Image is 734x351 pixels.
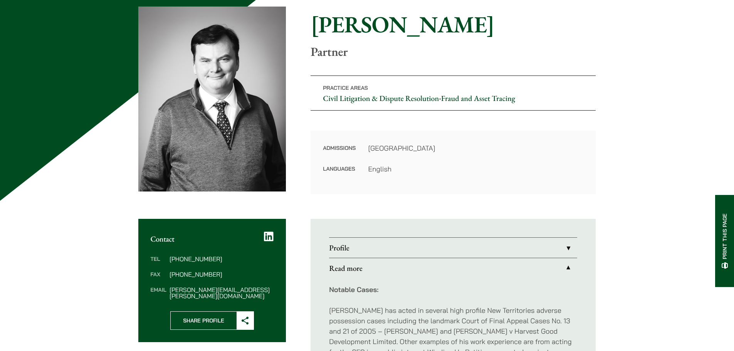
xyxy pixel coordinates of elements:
[329,258,577,278] a: Read more
[171,312,237,329] span: Share Profile
[151,271,166,287] dt: Fax
[323,93,439,103] a: Civil Litigation & Dispute Resolution
[323,164,356,174] dt: Languages
[323,84,368,91] span: Practice Areas
[151,234,274,244] h2: Contact
[264,231,274,242] a: LinkedIn
[441,93,515,103] a: Fraud and Asset Tracing
[323,143,356,164] dt: Admissions
[311,44,596,59] p: Partner
[368,143,583,153] dd: [GEOGRAPHIC_DATA]
[151,287,166,299] dt: Email
[170,287,274,299] dd: [PERSON_NAME][EMAIL_ADDRESS][PERSON_NAME][DOMAIN_NAME]
[311,10,596,38] h1: [PERSON_NAME]
[170,256,274,262] dd: [PHONE_NUMBER]
[368,164,583,174] dd: English
[170,271,274,277] dd: [PHONE_NUMBER]
[151,256,166,271] dt: Tel
[170,311,254,330] button: Share Profile
[329,238,577,258] a: Profile
[311,76,596,111] p: •
[329,285,378,294] strong: Notable Cases:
